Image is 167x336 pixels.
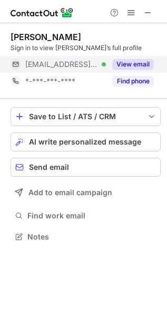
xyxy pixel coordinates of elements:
button: Notes [11,229,161,244]
button: Find work email [11,208,161,223]
div: Sign in to view [PERSON_NAME]’s full profile [11,43,161,53]
button: Reveal Button [112,59,154,70]
button: Reveal Button [112,76,154,87]
span: Notes [27,232,156,242]
span: AI write personalized message [29,138,141,146]
button: AI write personalized message [11,132,161,151]
span: Find work email [27,211,156,220]
button: Add to email campaign [11,183,161,202]
div: Save to List / ATS / CRM [29,112,142,121]
span: [EMAIL_ADDRESS][DOMAIN_NAME] [25,60,98,69]
span: Add to email campaign [28,188,112,197]
div: [PERSON_NAME] [11,32,81,42]
button: Send email [11,158,161,177]
img: ContactOut v5.3.10 [11,6,74,19]
button: save-profile-one-click [11,107,161,126]
span: Send email [29,163,69,171]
